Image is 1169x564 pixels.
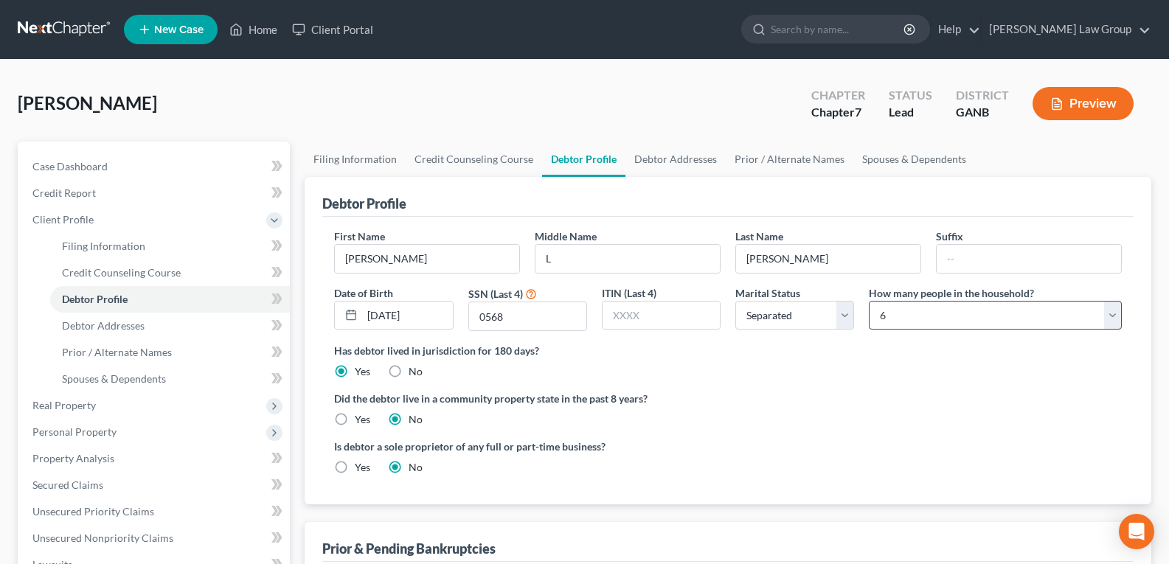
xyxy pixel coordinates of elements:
a: Credit Counseling Course [406,142,542,177]
a: Unsecured Priority Claims [21,498,290,525]
span: Case Dashboard [32,160,108,173]
span: Debtor Addresses [62,319,145,332]
label: Middle Name [535,229,597,244]
label: Is debtor a sole proprietor of any full or part-time business? [334,439,721,454]
span: New Case [154,24,204,35]
div: Debtor Profile [322,195,406,212]
a: Help [931,16,980,43]
div: GANB [956,104,1009,121]
a: Prior / Alternate Names [726,142,853,177]
a: Spouses & Dependents [853,142,975,177]
a: Property Analysis [21,445,290,472]
label: No [409,460,423,475]
span: Spouses & Dependents [62,372,166,385]
a: Debtor Addresses [625,142,726,177]
a: [PERSON_NAME] Law Group [982,16,1151,43]
a: Prior / Alternate Names [50,339,290,366]
a: Spouses & Dependents [50,366,290,392]
label: Date of Birth [334,285,393,301]
span: Unsecured Nonpriority Claims [32,532,173,544]
span: Personal Property [32,425,117,438]
label: No [409,364,423,379]
span: 7 [855,105,861,119]
a: Filing Information [50,233,290,260]
a: Home [222,16,285,43]
label: Yes [355,460,370,475]
span: Secured Claims [32,478,103,491]
div: Open Intercom Messenger [1119,514,1154,549]
button: Preview [1033,87,1134,120]
a: Unsecured Nonpriority Claims [21,525,290,551]
input: -- [335,245,519,273]
span: [PERSON_NAME] [18,92,157,114]
input: MM/DD/YYYY [362,302,452,330]
span: Credit Counseling Course [62,266,181,279]
a: Credit Report [21,180,290,206]
a: Debtor Profile [542,142,625,177]
span: Real Property [32,399,96,411]
input: M.I [535,245,720,273]
span: Filing Information [62,240,145,252]
label: SSN (Last 4) [468,286,523,302]
div: Status [889,87,932,104]
label: How many people in the household? [869,285,1034,301]
div: Lead [889,104,932,121]
input: XXXX [603,302,720,330]
label: Suffix [936,229,963,244]
a: Credit Counseling Course [50,260,290,286]
div: Chapter [811,87,865,104]
input: -- [937,245,1121,273]
span: Unsecured Priority Claims [32,505,154,518]
label: ITIN (Last 4) [602,285,656,301]
a: Debtor Addresses [50,313,290,339]
a: Secured Claims [21,472,290,498]
span: Property Analysis [32,452,114,464]
span: Debtor Profile [62,293,128,305]
label: Yes [355,412,370,427]
span: Client Profile [32,213,94,226]
div: Chapter [811,104,865,121]
div: District [956,87,1009,104]
span: Prior / Alternate Names [62,346,172,358]
div: Prior & Pending Bankruptcies [322,540,496,557]
a: Filing Information [305,142,406,177]
input: XXXX [469,302,586,330]
label: Last Name [735,229,783,244]
label: No [409,412,423,427]
label: Did the debtor live in a community property state in the past 8 years? [334,391,1122,406]
label: Has debtor lived in jurisdiction for 180 days? [334,343,1122,358]
a: Client Portal [285,16,381,43]
a: Case Dashboard [21,153,290,180]
input: -- [736,245,920,273]
label: First Name [334,229,385,244]
label: Yes [355,364,370,379]
span: Credit Report [32,187,96,199]
a: Debtor Profile [50,286,290,313]
label: Marital Status [735,285,800,301]
input: Search by name... [771,15,906,43]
